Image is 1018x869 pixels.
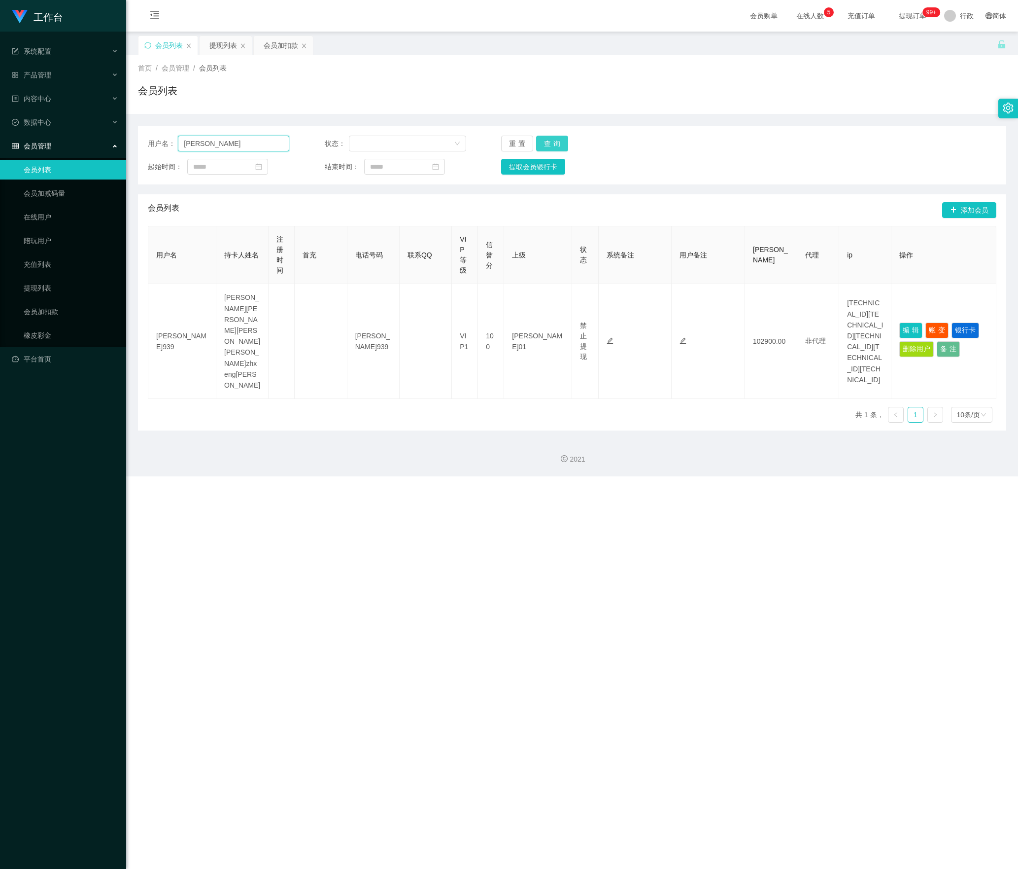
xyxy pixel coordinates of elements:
[24,142,51,150] font: 会员管理
[303,251,316,259] font: 首充
[908,407,923,423] li: 1
[24,254,118,274] a: 充值列表
[24,118,51,126] font: 数据中心
[805,337,826,345] font: 非代理
[847,364,881,383] font: [TECHNICAL_ID]
[138,64,152,72] font: 首页
[937,341,960,357] button: 备注
[255,163,262,170] i: 图标：日历
[985,12,992,19] i: 图标: 全球
[24,231,118,251] a: 陪玩用户
[796,12,824,20] font: 在线人数
[12,10,28,24] img: logo.9652507e.png
[847,299,880,318] font: [TECHNICAL_ID]
[512,332,562,351] font: [PERSON_NAME]01
[224,359,257,378] font: zhxeng
[460,235,467,274] font: VIP等级
[827,9,831,16] font: 5
[24,302,118,322] a: 会员加扣款
[501,159,565,175] button: 提取会员银行卡
[224,370,260,389] font: [PERSON_NAME]
[847,343,882,372] font: [TECHNICAL_ID]
[12,119,19,126] i: 图标: 检查-圆圈-o
[942,202,996,218] button: 图标: 加号添加会员
[805,251,819,259] font: 代理
[209,41,237,49] font: 提现列表
[888,407,904,423] li: 上一页
[199,64,227,72] font: 会员列表
[224,304,258,334] font: [PERSON_NAME]
[12,12,63,20] a: 工作台
[224,348,259,367] font: [PERSON_NAME]
[156,64,158,72] font: /
[925,323,949,338] button: 账变
[301,43,307,49] i: 图标： 关闭
[264,41,298,49] font: 会员加扣款
[960,12,974,20] font: 行政
[24,183,118,203] a: 会员加减码量
[824,7,834,17] sup: 5
[355,332,390,351] font: [PERSON_NAME]939
[24,160,118,180] a: 会员列表
[24,278,118,298] a: 提现列表
[753,337,785,345] font: 102900.00
[224,293,259,312] font: [PERSON_NAME]
[355,251,383,259] font: 电话号码
[224,326,260,345] font: [PERSON_NAME]
[899,341,934,357] button: 删除用户
[847,310,883,339] font: [TECHNICAL_ID]
[325,163,359,171] font: 结束时间：
[750,12,778,20] font: 会员购单
[992,12,1006,20] font: 简体
[12,349,118,369] a: 图标：仪表板平台首页
[899,251,913,259] font: 操作
[893,412,899,418] i: 图标： 左
[24,207,118,227] a: 在线用户
[926,9,936,16] font: 99+
[580,246,587,264] font: 状态
[325,140,345,147] font: 状态：
[855,411,884,419] font: 共 1 条，
[178,136,289,151] input: 请输入用户名
[607,251,634,259] font: 系统备注
[570,455,585,463] font: 2021
[460,332,468,351] font: VIP1
[847,332,882,351] font: [TECHNICAL_ID]
[486,241,493,269] font: 信誉分
[848,12,875,20] font: 充值订单
[679,251,707,259] font: 用户备注
[148,204,179,212] font: 会员列表
[899,323,922,338] button: 编辑
[951,323,979,338] button: 银行卡
[276,235,283,274] font: 注册时间
[12,72,19,78] i: 图标: appstore-o
[155,41,183,49] font: 会员列表
[957,407,980,422] div: 10条/页
[12,95,19,102] i: 图标：个人资料
[932,412,938,418] i: 图标： 右
[144,42,151,49] i: 图标：同步
[156,332,206,351] font: [PERSON_NAME]939
[580,322,587,361] font: 禁止提现
[847,251,852,259] font: ip
[193,64,195,72] font: /
[922,7,940,17] sup: 1053
[240,43,246,49] i: 图标： 关闭
[607,337,613,344] i: 图标：编辑
[224,251,259,259] font: 持卡人姓名
[186,43,192,49] i: 图标： 关闭
[12,48,19,55] i: 图标： 表格
[156,251,177,259] font: 用户名
[753,246,788,264] font: [PERSON_NAME]
[957,411,980,419] font: 10条/页
[981,412,986,419] i: 图标： 下
[138,85,177,96] font: 会员列表
[899,12,926,20] font: 提现订单
[561,455,568,462] i: 图标：版权
[512,251,526,259] font: 上级
[138,0,171,32] i: 图标: 菜单折叠
[148,163,182,171] font: 起始时间：
[24,326,118,345] a: 橡皮彩金
[536,136,568,151] button: 查询
[24,95,51,103] font: 内容中心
